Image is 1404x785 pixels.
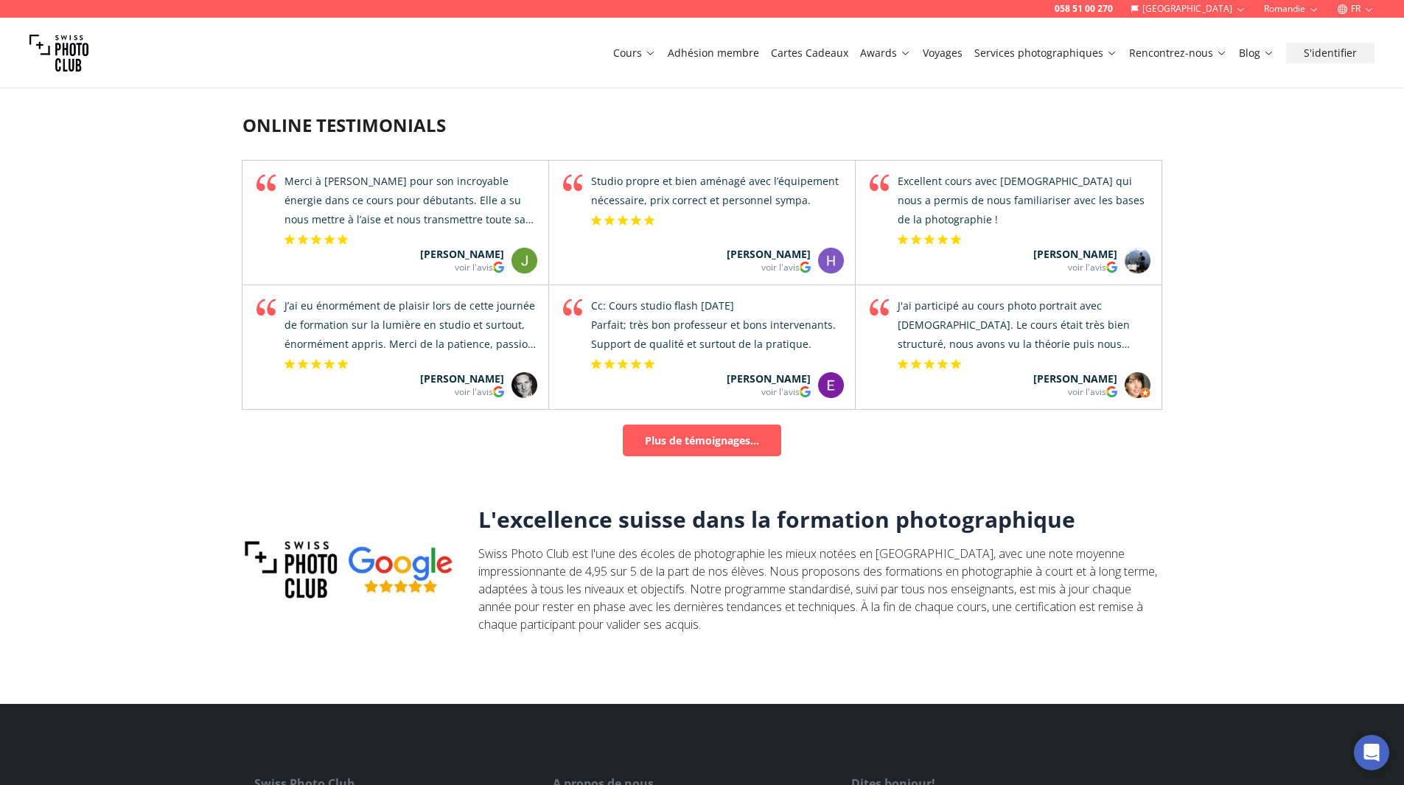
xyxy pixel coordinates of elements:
[242,506,455,634] img: eduoua
[613,46,656,60] a: Cours
[923,46,963,60] a: Voyages
[765,43,854,63] button: Cartes Cadeaux
[860,46,911,60] a: Awards
[668,46,759,60] a: Adhésion membre
[478,545,1162,633] p: Swiss Photo Club est l'une des écoles de photographie les mieux notées en [GEOGRAPHIC_DATA], avec...
[1233,43,1280,63] button: Blog
[968,43,1123,63] button: Services photographiques
[1129,46,1227,60] a: Rencontrez-nous
[1123,43,1233,63] button: Rencontrez-nous
[1239,46,1274,60] a: Blog
[974,46,1117,60] a: Services photographiques
[662,43,765,63] button: Adhésion membre
[478,506,1162,533] h3: L'excellence suisse dans la formation photographique
[854,43,917,63] button: Awards
[29,24,88,83] img: Swiss photo club
[771,46,848,60] a: Cartes Cadeaux
[1055,3,1113,15] a: 058 51 00 270
[607,43,662,63] button: Cours
[1286,43,1375,63] button: S'identifier
[242,114,1162,137] h3: ONLINE TESTIMONIALS
[1354,735,1389,770] div: Open Intercom Messenger
[917,43,968,63] button: Voyages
